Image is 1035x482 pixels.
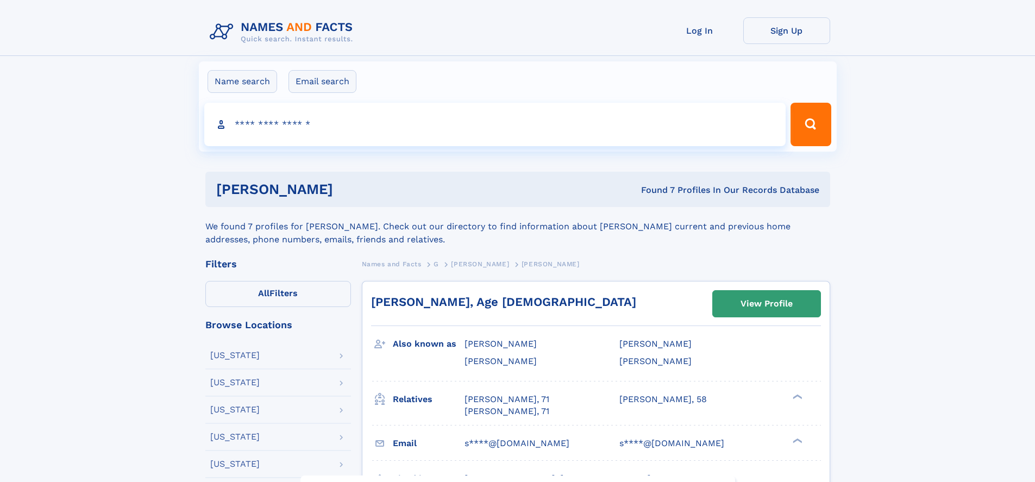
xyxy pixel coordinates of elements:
span: [PERSON_NAME] [451,260,509,268]
span: G [434,260,439,268]
div: ❯ [790,437,803,444]
div: We found 7 profiles for [PERSON_NAME]. Check out our directory to find information about [PERSON_... [205,207,830,246]
div: [US_STATE] [210,460,260,468]
span: [PERSON_NAME] [522,260,580,268]
a: View Profile [713,291,820,317]
button: Search Button [791,103,831,146]
div: [US_STATE] [210,378,260,387]
a: [PERSON_NAME], 71 [465,393,549,405]
a: [PERSON_NAME], 71 [465,405,549,417]
span: [PERSON_NAME] [465,339,537,349]
a: Log In [656,17,743,44]
div: Filters [205,259,351,269]
a: [PERSON_NAME], 58 [619,393,707,405]
h3: Email [393,434,465,453]
span: All [258,288,269,298]
label: Name search [208,70,277,93]
input: search input [204,103,786,146]
div: Browse Locations [205,320,351,330]
span: [PERSON_NAME] [619,339,692,349]
h3: Relatives [393,390,465,409]
div: [US_STATE] [210,351,260,360]
div: Found 7 Profiles In Our Records Database [487,184,819,196]
div: [US_STATE] [210,433,260,441]
img: Logo Names and Facts [205,17,362,47]
span: [PERSON_NAME] [619,356,692,366]
a: Names and Facts [362,257,422,271]
div: View Profile [741,291,793,316]
label: Email search [288,70,356,93]
a: G [434,257,439,271]
span: [PERSON_NAME] [465,356,537,366]
a: [PERSON_NAME], Age [DEMOGRAPHIC_DATA] [371,295,636,309]
a: Sign Up [743,17,830,44]
h3: Also known as [393,335,465,353]
div: [US_STATE] [210,405,260,414]
h1: [PERSON_NAME] [216,183,487,196]
div: ❯ [790,393,803,400]
a: [PERSON_NAME] [451,257,509,271]
label: Filters [205,281,351,307]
